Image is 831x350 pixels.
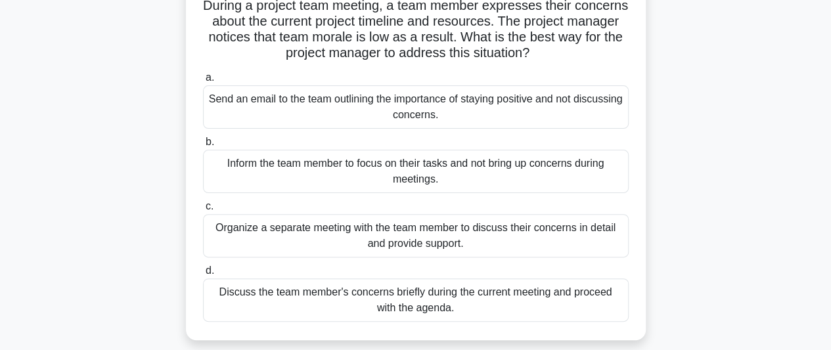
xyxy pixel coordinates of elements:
div: Send an email to the team outlining the importance of staying positive and not discussing concerns. [203,85,629,129]
div: Organize a separate meeting with the team member to discuss their concerns in detail and provide ... [203,214,629,257]
span: a. [206,72,214,83]
div: Inform the team member to focus on their tasks and not bring up concerns during meetings. [203,150,629,193]
span: d. [206,265,214,276]
span: c. [206,200,213,211]
div: Discuss the team member's concerns briefly during the current meeting and proceed with the agenda. [203,278,629,322]
span: b. [206,136,214,147]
